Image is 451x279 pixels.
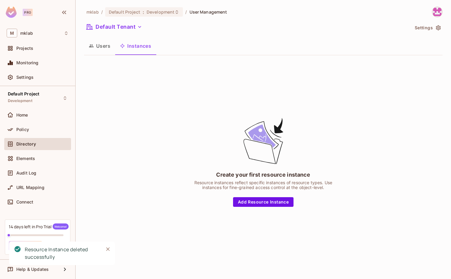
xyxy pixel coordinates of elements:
span: Connect [16,200,33,204]
div: Pro [23,9,33,16]
span: Development [8,98,32,103]
span: : [142,10,144,14]
button: Default Tenant [84,22,144,32]
div: Create your first resource instance [216,171,310,178]
button: Close [103,245,112,254]
button: Users [84,38,115,53]
li: / [185,9,187,15]
button: Settings [412,23,443,33]
div: Resource instances reflect specific instances of resource types. Use instances for fine-grained a... [188,180,339,190]
span: Home [16,113,28,117]
span: Default Project [8,91,39,96]
span: the active workspace [86,9,99,15]
span: User Management [190,9,227,15]
img: SReyMgAAAABJRU5ErkJggg== [6,7,17,18]
button: Instances [115,38,156,53]
span: Elements [16,156,35,161]
div: 14 days left in Pro Trial [9,223,69,229]
span: M [7,29,17,37]
span: URL Mapping [16,185,44,190]
span: Development [147,9,174,15]
span: Policy [16,127,29,132]
span: Workspace: mklab [20,31,33,36]
button: Add Resource Instance [233,197,294,207]
div: Resource Instance deleted successfully [25,246,99,261]
span: Projects [16,46,33,51]
span: Monitoring [16,60,39,65]
li: / [101,9,103,15]
span: Settings [16,75,34,80]
img: maheshkumar.kharade@thoughtworks.com [432,7,442,17]
span: Audit Log [16,171,36,175]
span: Default Project [109,9,140,15]
span: Directory [16,142,36,146]
span: Welcome! [53,223,69,229]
